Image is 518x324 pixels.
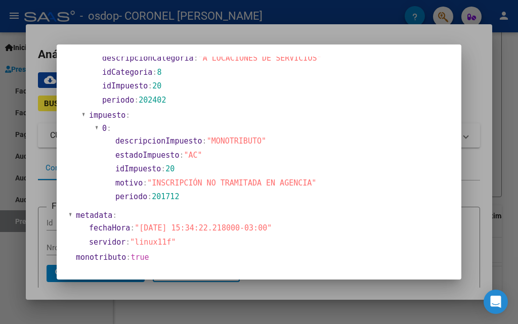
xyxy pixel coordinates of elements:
[152,68,157,77] span: :
[131,253,149,262] span: true
[76,253,126,262] span: monotributo
[115,151,179,160] span: estadoImpuesto
[198,54,322,63] span: "A LOCACIONES DE SERVICIOS"
[102,96,134,105] span: periodo
[89,238,125,247] span: servidor
[139,96,166,105] span: 202402
[202,136,207,146] span: :
[115,178,143,188] span: motivo
[107,124,111,133] span: :
[184,151,202,160] span: "AC"
[157,68,161,77] span: 8
[125,238,130,247] span: :
[148,81,152,90] span: :
[130,238,176,247] span: "linux11f"
[102,54,194,63] span: descripcionCategoria
[115,192,147,201] span: periodo
[147,192,152,201] span: :
[126,253,131,262] span: :
[89,111,125,120] span: impuesto
[89,223,130,233] span: fechaHora
[143,178,147,188] span: :
[163,267,186,276] span: false
[165,164,175,173] span: 20
[207,136,266,146] span: "MONOTRIBUTO"
[147,178,316,188] span: "INSCRIPCIÓN NO TRAMITADA EN AGENCIA"
[115,136,202,146] span: descripcionImpuesto
[158,267,163,276] span: :
[161,164,165,173] span: :
[179,151,184,160] span: :
[194,54,198,63] span: :
[125,111,130,120] span: :
[102,68,152,77] span: idCategoria
[152,81,161,90] span: 20
[130,223,135,233] span: :
[112,211,117,220] span: :
[152,192,179,201] span: 201712
[102,124,107,133] span: 0
[115,164,161,173] span: idImpuesto
[102,81,148,90] span: idImpuesto
[134,96,139,105] span: :
[76,211,112,220] span: metadata
[135,223,272,233] span: "[DATE] 15:34:22.218000-03:00"
[76,267,158,276] span: monotributo_social
[484,290,508,314] div: Open Intercom Messenger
